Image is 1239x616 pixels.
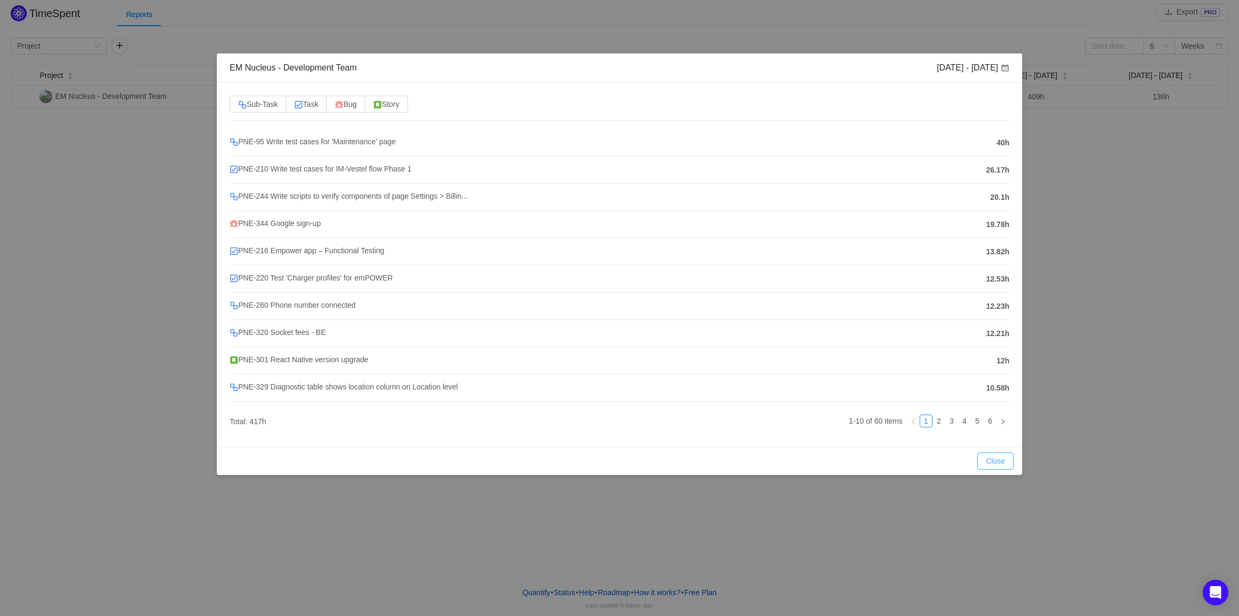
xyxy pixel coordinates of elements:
span: PNE-329 Diagnostic table shows location column on Location level [230,383,458,391]
span: PNE-95 Write test cases for 'Maintenance' page [230,137,396,146]
span: 12.23h [986,301,1009,312]
li: 5 [971,415,984,427]
a: 4 [959,415,970,427]
img: 10316 [230,301,238,310]
i: icon: right [1000,418,1006,425]
span: 40h [997,137,1009,149]
li: 6 [984,415,997,427]
img: 10303 [230,220,238,228]
span: 20.1h [990,192,1009,203]
span: 12h [997,355,1009,367]
a: 1 [920,415,932,427]
img: 10316 [230,138,238,146]
img: 10318 [230,247,238,255]
span: 10.58h [986,383,1009,394]
div: EM Nucleus - Development Team [230,62,357,74]
a: 5 [971,415,983,427]
span: PNE-220 Test 'Charger profiles' for emPOWER [230,274,393,282]
span: 12.21h [986,328,1009,339]
span: PNE-216 Empower app – Functional Testing [230,246,385,255]
div: Open Intercom Messenger [1203,580,1228,605]
span: Bug [335,100,357,108]
img: 10316 [230,383,238,392]
span: Total: 417h [230,417,266,426]
span: PNE-301 React Native version upgrade [230,355,368,364]
div: [DATE] - [DATE] [937,62,1009,74]
span: Story [373,100,399,108]
span: Sub-Task [238,100,278,108]
span: 13.82h [986,246,1009,258]
li: 2 [932,415,945,427]
button: Close [977,453,1014,470]
img: 10318 [230,165,238,174]
img: 10303 [335,100,343,109]
li: Previous Page [907,415,920,427]
img: 10318 [230,274,238,283]
span: 12.53h [986,274,1009,285]
i: icon: left [910,418,916,425]
li: 1 [920,415,932,427]
a: 2 [933,415,945,427]
img: story.svg [230,356,238,364]
a: 6 [984,415,996,427]
li: Next Page [997,415,1009,427]
img: story.svg [373,100,382,109]
span: 19.78h [986,219,1009,230]
span: 26.17h [986,165,1009,176]
span: PNE-210 Write test cases for IM-Vestel flow Phase 1 [230,165,411,173]
li: 1-10 of 60 items [849,415,903,427]
span: Task [294,100,318,108]
img: 10316 [238,100,247,109]
img: 10318 [294,100,303,109]
img: 10316 [230,329,238,337]
img: 10316 [230,192,238,201]
span: PNE-344 Google sign-up [230,219,321,228]
a: 3 [946,415,958,427]
span: PNE-320 Socket fees - BE [230,328,326,337]
span: PNE-260 Phone number connected [230,301,356,309]
span: PNE-244 Write scripts to verify components of page Settings > Billin... [230,192,468,200]
li: 4 [958,415,971,427]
